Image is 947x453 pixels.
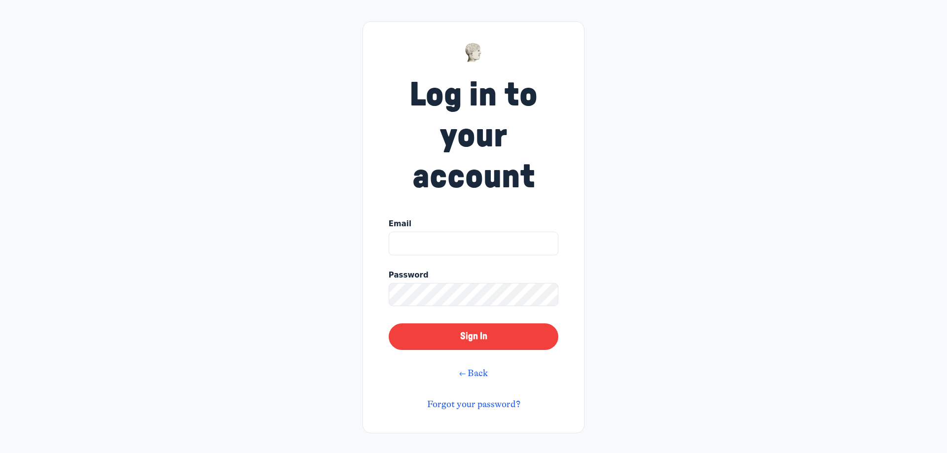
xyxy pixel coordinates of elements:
[389,75,558,198] h1: Log in to your account
[465,43,483,62] img: Museums as Progress
[389,218,411,230] span: Email
[459,368,488,379] a: ← Back
[389,323,558,350] button: Sign In
[389,270,429,281] span: Password
[427,399,520,410] a: Forgot your password?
